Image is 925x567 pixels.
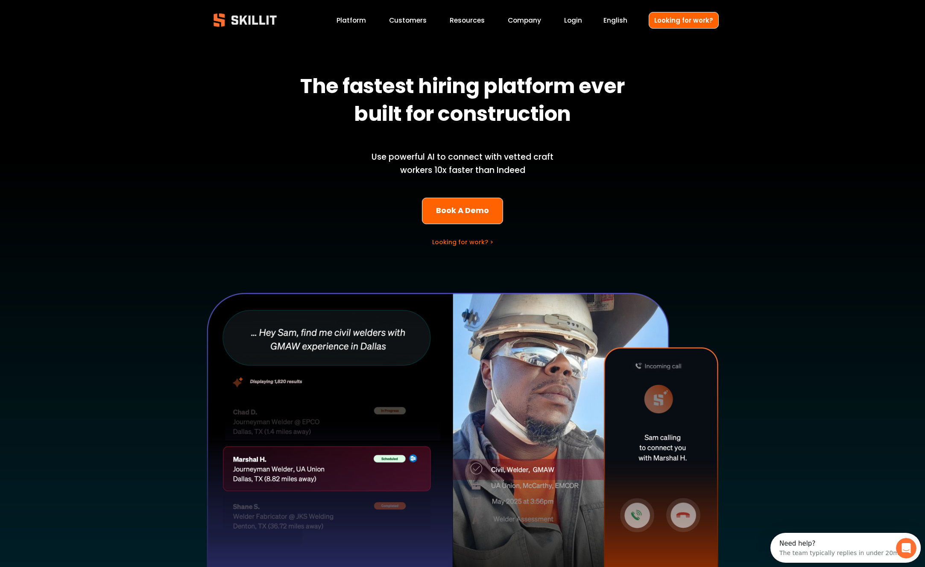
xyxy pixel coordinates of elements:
[603,15,627,25] span: English
[603,15,627,26] div: language picker
[3,3,154,27] div: Open Intercom Messenger
[770,533,921,563] iframe: Intercom live chat discovery launcher
[450,15,485,25] span: Resources
[206,7,284,33] img: Skillit
[649,12,719,29] a: Looking for work?
[300,70,629,133] strong: The fastest hiring platform ever built for construction
[9,7,129,14] div: Need help?
[450,15,485,26] a: folder dropdown
[337,15,366,26] a: Platform
[422,198,503,225] a: Book A Demo
[432,238,493,246] a: Looking for work? >
[564,15,582,26] a: Login
[357,151,568,177] p: Use powerful AI to connect with vetted craft workers 10x faster than Indeed
[896,538,916,558] iframe: Intercom live chat
[9,14,129,23] div: The team typically replies in under 20m
[508,15,541,26] a: Company
[389,15,427,26] a: Customers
